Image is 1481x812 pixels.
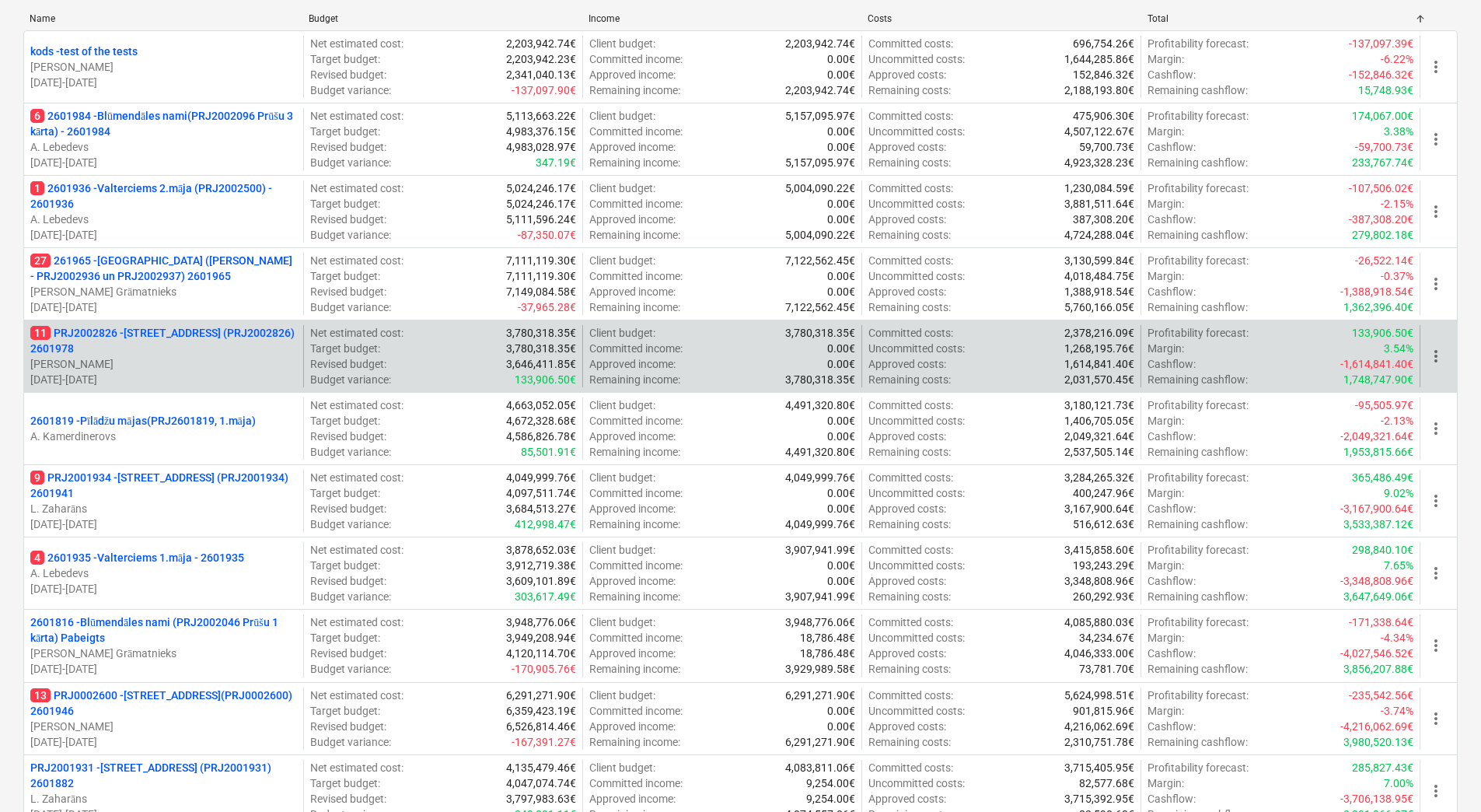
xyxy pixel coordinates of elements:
div: 42601935 -Valterciems 1.māja - 2601935A. Lebedevs[DATE]-[DATE] [30,550,297,597]
p: 3,878,652.03€ [506,542,576,558]
p: Target budget : [310,341,380,356]
p: 2601935 - Valterciems 1.māja - 2601935 [30,550,244,565]
p: [DATE] - [DATE] [30,75,297,90]
p: 3.54% [1384,341,1413,356]
p: Client budget : [589,542,655,558]
p: A. Lebedevs [30,139,297,155]
p: Budget variance : [310,299,391,315]
p: Target budget : [310,51,380,67]
p: A. Lebedevs [30,212,297,227]
p: 0.00€ [827,413,855,429]
p: Approved costs : [868,429,946,444]
p: 3,130,599.84€ [1064,253,1134,268]
p: 4,018,484.75€ [1064,268,1134,284]
p: Uncommitted costs : [868,413,965,429]
p: Profitability forecast : [1147,36,1249,51]
div: 2601819 -Pīlādžu mājas(PRJ2601819, 1.māja)A. Kamerdinerovs [30,413,297,444]
p: Revised budget : [310,501,386,516]
p: 7,149,084.58€ [506,284,576,299]
p: 5,113,663.22€ [506,108,576,124]
div: Income [589,13,855,24]
p: 15,748.93€ [1358,82,1413,98]
p: [PERSON_NAME] [30,719,297,734]
span: more_vert [1427,58,1445,76]
p: kods - test of the tests [30,44,138,59]
p: 3,284,265.32€ [1064,470,1134,485]
p: 1,748,747.90€ [1343,372,1413,387]
p: [PERSON_NAME] Grāmatnieks [30,284,297,299]
p: Margin : [1147,341,1184,356]
p: 0.00€ [827,429,855,444]
p: Remaining costs : [868,372,951,387]
p: 9.02% [1384,485,1413,501]
p: Cashflow : [1147,501,1196,516]
div: 12601936 -Valterciems 2.māja (PRJ2002500) - 2601936A. Lebedevs[DATE]-[DATE] [30,180,297,243]
p: Client budget : [589,36,655,51]
p: Revised budget : [310,67,386,82]
p: Remaining costs : [868,516,951,532]
p: Revised budget : [310,139,386,155]
p: Committed income : [589,51,683,67]
p: -6.22% [1381,51,1413,67]
p: Remaining cashflow : [1147,82,1248,98]
span: more_vert [1427,419,1445,438]
p: Profitability forecast : [1147,542,1249,558]
p: 3,907,941.99€ [785,542,855,558]
p: Approved income : [589,356,676,372]
span: more_vert [1427,275,1445,293]
p: 2,378,216.09€ [1064,325,1134,341]
p: 5,024,246.17€ [506,196,576,212]
p: Approved income : [589,67,676,82]
span: more_vert [1427,130,1445,149]
p: -137,097.39€ [1349,36,1413,51]
p: Cashflow : [1147,67,1196,82]
p: 0.00€ [827,124,855,139]
p: Remaining income : [589,82,680,98]
span: more_vert [1427,564,1445,583]
p: 387,308.20€ [1073,212,1134,227]
p: 3,780,318.35€ [506,325,576,341]
p: Target budget : [310,124,380,139]
p: Profitability forecast : [1147,108,1249,124]
p: -2.15% [1381,196,1413,212]
p: 261965 - [GEOGRAPHIC_DATA] ([PERSON_NAME] - PRJ2002936 un PRJ2002937) 2601965 [30,253,297,284]
p: Client budget : [589,253,655,268]
p: [DATE] - [DATE] [30,516,297,532]
p: 1,230,084.59€ [1064,180,1134,196]
p: Client budget : [589,108,655,124]
p: L. Zaharāns [30,501,297,516]
p: 1,268,195.76€ [1064,341,1134,356]
p: 3,780,318.35€ [785,372,855,387]
div: Budget [309,13,575,24]
p: Committed costs : [868,180,953,196]
p: 2,049,321.64€ [1064,429,1134,444]
p: Profitability forecast : [1147,397,1249,413]
p: -0.37% [1381,268,1413,284]
p: [DATE] - [DATE] [30,734,297,750]
div: 13PRJ0002600 -[STREET_ADDRESS](PRJ0002600) 2601946[PERSON_NAME][DATE]-[DATE] [30,688,297,750]
p: 5,024,246.17€ [506,180,576,196]
p: 1,388,918.54€ [1064,284,1134,299]
p: Uncommitted costs : [868,485,965,501]
p: Uncommitted costs : [868,341,965,356]
p: Revised budget : [310,284,386,299]
p: -107,506.02€ [1349,180,1413,196]
div: Costs [868,13,1134,24]
span: 4 [30,551,44,565]
p: Client budget : [589,325,655,341]
p: 2601816 - Blūmendāles nami (PRJ2002046 Prūšu 1 kārta) Pabeigts [30,614,297,646]
p: A. Kamerdinerovs [30,429,297,444]
p: Cashflow : [1147,212,1196,227]
p: Client budget : [589,180,655,196]
span: 1 [30,181,44,195]
p: 3,684,513.27€ [506,501,576,516]
p: Approved costs : [868,356,946,372]
p: 3,646,411.85€ [506,356,576,372]
p: Margin : [1147,485,1184,501]
p: 3,415,858.60€ [1064,542,1134,558]
p: Remaining income : [589,372,680,387]
p: Remaining cashflow : [1147,372,1248,387]
p: Budget variance : [310,82,391,98]
p: 0.00€ [827,284,855,299]
p: -2,049,321.64€ [1340,429,1413,444]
